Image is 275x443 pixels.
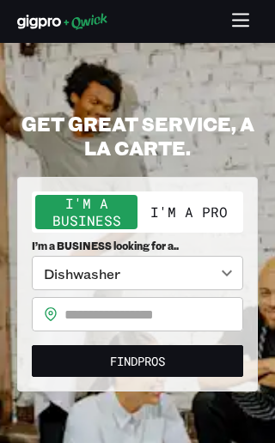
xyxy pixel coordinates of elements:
[32,345,243,377] button: FindPros
[137,195,240,229] button: I'm a Pro
[32,240,243,252] span: I’m a BUSINESS looking for a..
[32,256,243,290] div: Dishwasher
[17,112,258,160] h2: GET GREAT SERVICE, A LA CARTE.
[35,195,137,229] button: I'm a Business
